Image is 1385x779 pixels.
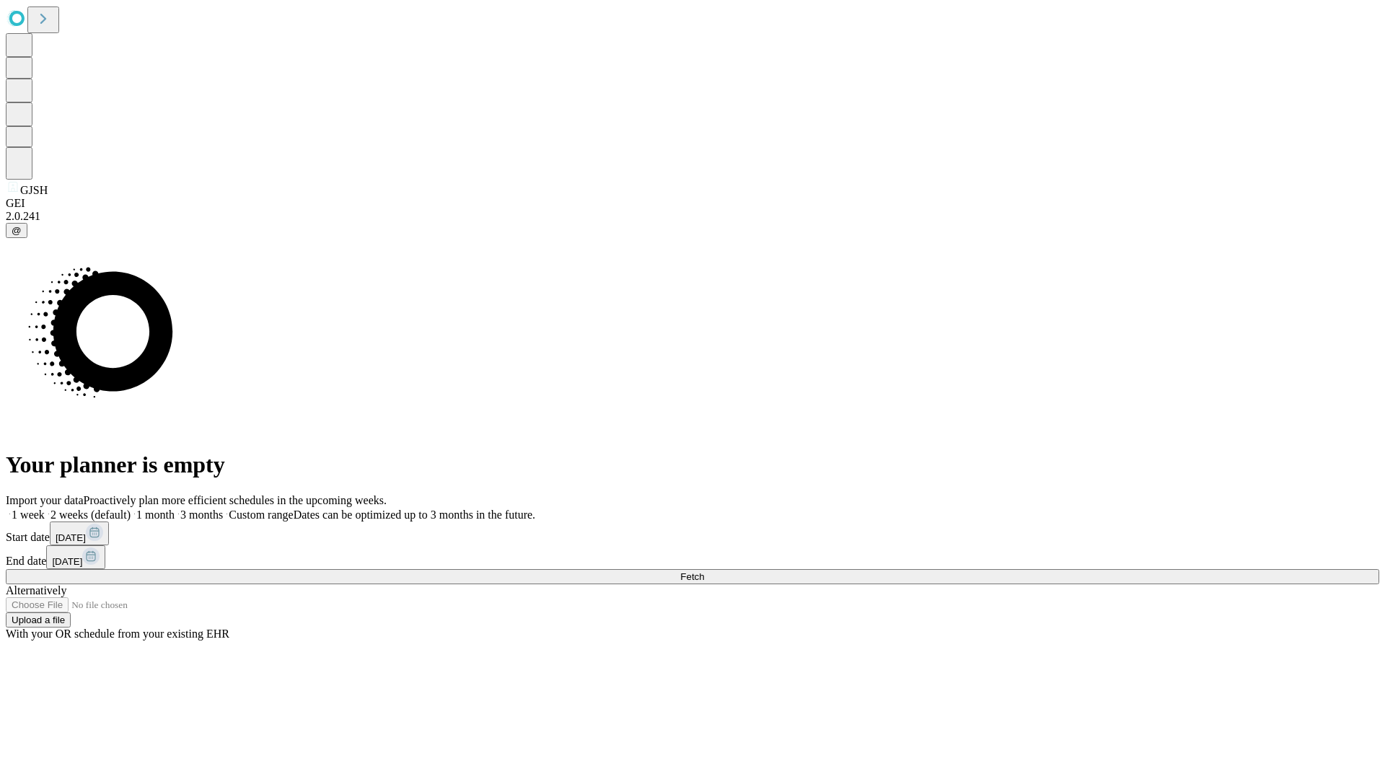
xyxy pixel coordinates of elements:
button: Upload a file [6,612,71,628]
span: 3 months [180,509,223,521]
div: 2.0.241 [6,210,1379,223]
span: Alternatively [6,584,66,597]
div: GEI [6,197,1379,210]
button: Fetch [6,569,1379,584]
span: Fetch [680,571,704,582]
span: [DATE] [52,556,82,567]
span: @ [12,225,22,236]
span: Proactively plan more efficient schedules in the upcoming weeks. [84,494,387,506]
span: GJSH [20,184,48,196]
span: Import your data [6,494,84,506]
button: [DATE] [46,545,105,569]
span: [DATE] [56,532,86,543]
div: End date [6,545,1379,569]
button: [DATE] [50,521,109,545]
span: Custom range [229,509,293,521]
span: 2 weeks (default) [50,509,131,521]
span: 1 week [12,509,45,521]
button: @ [6,223,27,238]
span: 1 month [136,509,175,521]
h1: Your planner is empty [6,452,1379,478]
span: With your OR schedule from your existing EHR [6,628,229,640]
span: Dates can be optimized up to 3 months in the future. [294,509,535,521]
div: Start date [6,521,1379,545]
